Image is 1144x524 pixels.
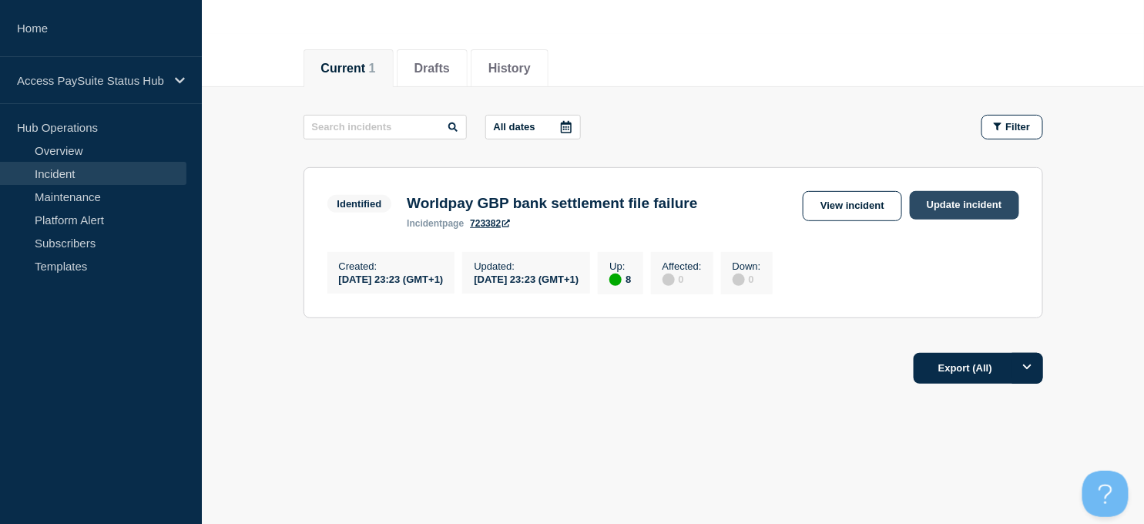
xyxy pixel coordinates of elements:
button: Export (All) [914,353,1043,384]
div: [DATE] 23:23 (GMT+1) [339,272,444,285]
div: up [609,274,622,286]
iframe: Help Scout Beacon - Open [1082,471,1129,517]
span: 1 [369,62,376,75]
div: 0 [663,272,702,286]
p: Down : [733,260,761,272]
span: Identified [327,195,392,213]
p: All dates [494,121,535,133]
p: Up : [609,260,631,272]
div: 8 [609,272,631,286]
p: Updated : [474,260,579,272]
span: Filter [1006,121,1031,133]
button: History [488,62,531,76]
button: Filter [981,115,1043,139]
p: page [407,218,464,229]
p: Affected : [663,260,702,272]
button: Current 1 [321,62,376,76]
h3: Worldpay GBP bank settlement file failure [407,195,697,212]
button: Drafts [414,62,450,76]
div: [DATE] 23:23 (GMT+1) [474,272,579,285]
button: All dates [485,115,581,139]
div: 0 [733,272,761,286]
button: Options [1012,353,1043,384]
div: disabled [733,274,745,286]
span: incident [407,218,442,229]
a: View incident [803,191,902,221]
a: Update incident [910,191,1019,220]
div: disabled [663,274,675,286]
input: Search incidents [304,115,467,139]
a: 723382 [470,218,510,229]
p: Access PaySuite Status Hub [17,74,165,87]
p: Created : [339,260,444,272]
